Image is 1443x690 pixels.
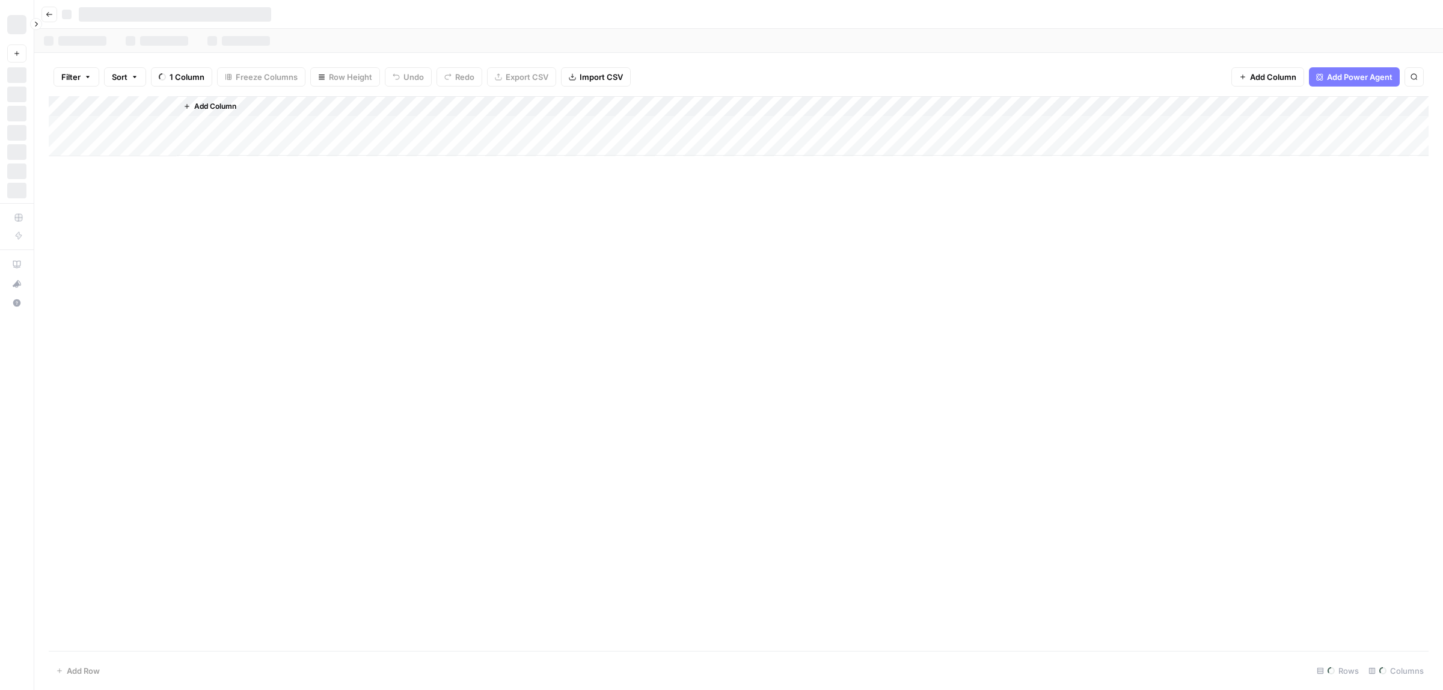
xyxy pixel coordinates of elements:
button: Add Column [1231,67,1304,87]
span: Filter [61,71,81,83]
button: Add Power Agent [1309,67,1400,87]
div: Rows [1312,661,1364,680]
button: Freeze Columns [217,67,305,87]
button: What's new? [7,274,26,293]
button: Row Height [310,67,380,87]
button: Help + Support [7,293,26,313]
span: Add Column [194,101,236,112]
div: What's new? [8,275,26,293]
span: Sort [112,71,127,83]
button: 1 Column [151,67,212,87]
button: Redo [437,67,482,87]
span: Add Column [1250,71,1296,83]
button: Export CSV [487,67,556,87]
span: Add Row [67,665,100,677]
span: 1 Column [170,71,204,83]
button: Sort [104,67,146,87]
button: Import CSV [561,67,631,87]
button: Filter [54,67,99,87]
button: Undo [385,67,432,87]
span: Export CSV [506,71,548,83]
span: Redo [455,71,474,83]
span: Add Power Agent [1327,71,1392,83]
div: Columns [1364,661,1429,680]
span: Import CSV [580,71,623,83]
button: Add Column [179,99,241,114]
span: Freeze Columns [236,71,298,83]
a: AirOps Academy [7,255,26,274]
button: Add Row [49,661,107,680]
span: Row Height [329,71,372,83]
span: Undo [403,71,424,83]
